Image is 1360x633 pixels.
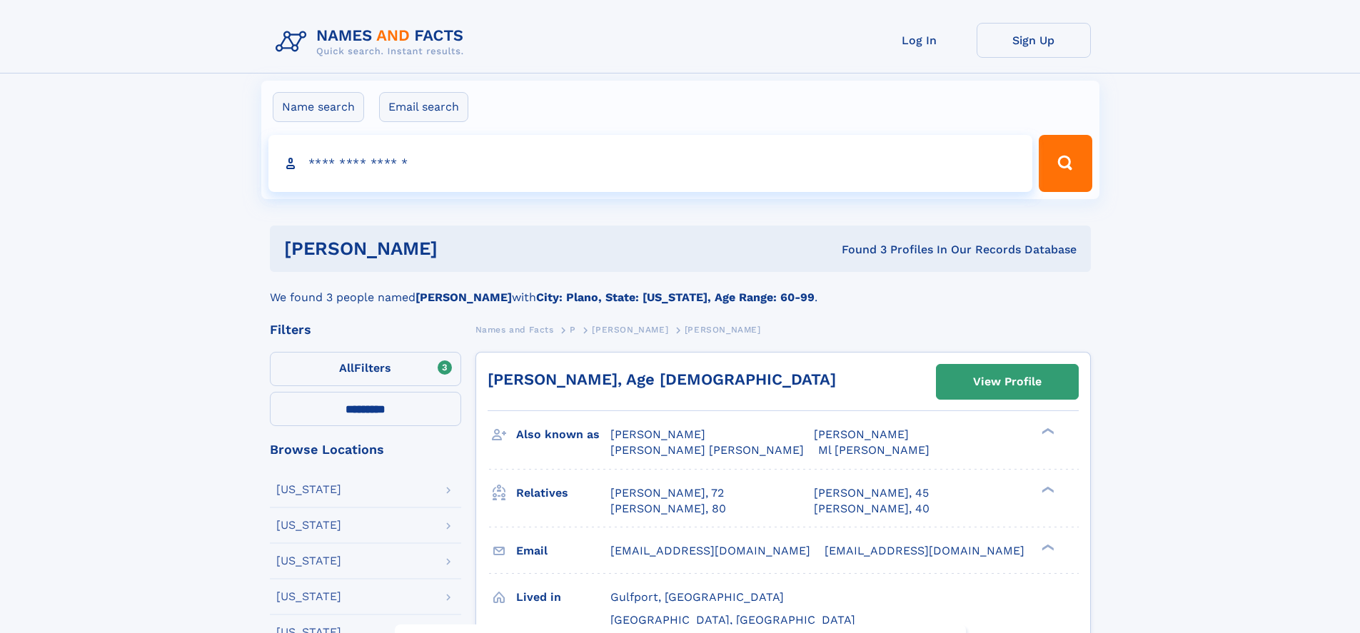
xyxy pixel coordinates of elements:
[268,135,1033,192] input: search input
[276,555,341,567] div: [US_STATE]
[284,240,640,258] h1: [PERSON_NAME]
[270,352,461,386] label: Filters
[516,585,610,609] h3: Lived in
[825,544,1024,557] span: [EMAIL_ADDRESS][DOMAIN_NAME]
[610,544,810,557] span: [EMAIL_ADDRESS][DOMAIN_NAME]
[814,485,929,501] a: [PERSON_NAME], 45
[1038,427,1055,436] div: ❯
[862,23,977,58] a: Log In
[270,323,461,336] div: Filters
[276,591,341,602] div: [US_STATE]
[273,92,364,122] label: Name search
[610,501,726,517] a: [PERSON_NAME], 80
[270,443,461,456] div: Browse Locations
[1038,485,1055,494] div: ❯
[610,427,705,441] span: [PERSON_NAME]
[276,484,341,495] div: [US_STATE]
[570,320,576,338] a: P
[592,320,668,338] a: [PERSON_NAME]
[937,365,1078,399] a: View Profile
[379,92,468,122] label: Email search
[610,590,784,604] span: Gulfport, [GEOGRAPHIC_DATA]
[339,361,354,375] span: All
[516,539,610,563] h3: Email
[276,520,341,531] div: [US_STATE]
[536,290,815,304] b: City: Plano, State: [US_STATE], Age Range: 60-99
[570,325,576,335] span: P
[818,443,930,457] span: Ml [PERSON_NAME]
[270,272,1091,306] div: We found 3 people named with .
[973,365,1042,398] div: View Profile
[610,613,855,627] span: [GEOGRAPHIC_DATA], [GEOGRAPHIC_DATA]
[610,485,724,501] a: [PERSON_NAME], 72
[1039,135,1092,192] button: Search Button
[814,501,930,517] a: [PERSON_NAME], 40
[640,242,1077,258] div: Found 3 Profiles In Our Records Database
[516,422,610,447] h3: Also known as
[814,427,909,441] span: [PERSON_NAME]
[516,481,610,505] h3: Relatives
[685,325,761,335] span: [PERSON_NAME]
[488,370,836,388] a: [PERSON_NAME], Age [DEMOGRAPHIC_DATA]
[415,290,512,304] b: [PERSON_NAME]
[592,325,668,335] span: [PERSON_NAME]
[270,23,475,61] img: Logo Names and Facts
[475,320,554,338] a: Names and Facts
[1038,542,1055,552] div: ❯
[977,23,1091,58] a: Sign Up
[610,443,804,457] span: [PERSON_NAME] [PERSON_NAME]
